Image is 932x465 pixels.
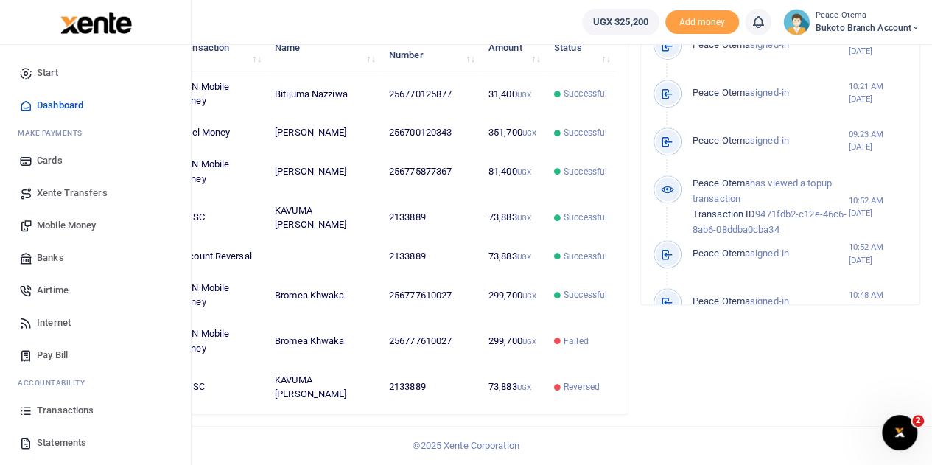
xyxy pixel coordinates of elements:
[564,335,589,348] span: Failed
[12,242,179,274] a: Banks
[522,338,536,346] small: UGX
[564,87,607,100] span: Successful
[267,318,381,364] td: Bromea Khwaka
[582,9,659,35] a: UGX 325,200
[516,383,530,391] small: UGX
[169,149,267,195] td: MTN Mobile Money
[564,288,607,301] span: Successful
[665,15,739,27] a: Add money
[12,274,179,307] a: Airtime
[693,87,750,98] span: Peace Otema
[564,126,607,139] span: Successful
[593,15,648,29] span: UGX 325,200
[693,248,750,259] span: Peace Otema
[693,38,849,53] p: signed-in
[480,149,546,195] td: 81,400
[37,403,94,418] span: Transactions
[564,165,607,178] span: Successful
[267,117,381,149] td: [PERSON_NAME]
[37,98,83,113] span: Dashboard
[516,253,530,261] small: UGX
[848,32,908,57] small: 02:28 PM [DATE]
[59,16,132,27] a: logo-small logo-large logo-large
[37,348,68,363] span: Pay Bill
[381,318,480,364] td: 256777610027
[381,117,480,149] td: 256700120343
[381,273,480,318] td: 256777610027
[12,394,179,427] a: Transactions
[267,195,381,240] td: KAVUMA [PERSON_NAME]
[37,186,108,200] span: Xente Transfers
[12,57,179,89] a: Start
[848,195,908,220] small: 10:52 AM [DATE]
[12,89,179,122] a: Dashboard
[516,91,530,99] small: UGX
[169,241,267,273] td: Account Reversal
[693,294,849,310] p: signed-in
[37,66,58,80] span: Start
[564,250,607,263] span: Successful
[480,25,546,71] th: Amount: activate to sort column ascending
[169,318,267,364] td: MTN Mobile Money
[480,117,546,149] td: 351,700
[693,85,849,101] p: signed-in
[882,415,917,450] iframe: Intercom live chat
[693,209,755,220] span: Transaction ID
[522,129,536,137] small: UGX
[848,289,908,314] small: 10:48 AM [DATE]
[12,177,179,209] a: Xente Transfers
[912,415,924,427] span: 2
[693,246,849,262] p: signed-in
[267,273,381,318] td: Bromea Khwaka
[169,195,267,240] td: NWSC
[381,195,480,240] td: 2133889
[169,25,267,71] th: Transaction: activate to sort column ascending
[267,364,381,409] td: KAVUMA [PERSON_NAME]
[37,283,69,298] span: Airtime
[576,9,665,35] li: Wallet ballance
[480,195,546,240] td: 73,883
[693,135,750,146] span: Peace Otema
[12,209,179,242] a: Mobile Money
[12,339,179,371] a: Pay Bill
[564,211,607,224] span: Successful
[29,377,85,388] span: countability
[37,436,86,450] span: Statements
[848,128,908,153] small: 09:23 AM [DATE]
[693,178,750,189] span: Peace Otema
[381,71,480,117] td: 256770125877
[25,127,83,139] span: ake Payments
[12,122,179,144] li: M
[381,364,480,409] td: 2133889
[169,273,267,318] td: MTN Mobile Money
[12,371,179,394] li: Ac
[169,364,267,409] td: NWSC
[480,273,546,318] td: 299,700
[267,71,381,117] td: Bitijuma Nazziwa
[693,133,849,149] p: signed-in
[12,307,179,339] a: Internet
[665,10,739,35] span: Add money
[381,25,480,71] th: Account Number: activate to sort column ascending
[564,380,600,394] span: Reversed
[381,149,480,195] td: 256775877367
[522,292,536,300] small: UGX
[816,10,920,22] small: Peace Otema
[267,25,381,71] th: Name: activate to sort column ascending
[480,318,546,364] td: 299,700
[546,25,616,71] th: Status: activate to sort column ascending
[848,80,908,105] small: 10:21 AM [DATE]
[693,296,750,307] span: Peace Otema
[516,168,530,176] small: UGX
[37,315,71,330] span: Internet
[37,218,96,233] span: Mobile Money
[381,241,480,273] td: 2133889
[37,251,64,265] span: Banks
[60,12,132,34] img: logo-large
[12,427,179,459] a: Statements
[480,364,546,409] td: 73,883
[816,21,920,35] span: Bukoto Branch account
[693,39,750,50] span: Peace Otema
[665,10,739,35] li: Toup your wallet
[848,241,908,266] small: 10:52 AM [DATE]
